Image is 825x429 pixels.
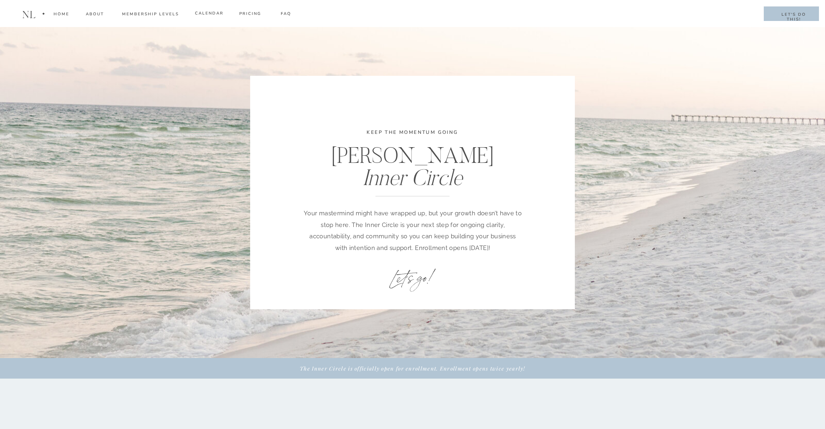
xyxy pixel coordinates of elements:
[120,11,180,20] a: membership levels
[195,10,223,18] a: calendar
[773,12,814,18] a: Let's do this!
[363,163,462,192] i: Inner Circle
[253,364,572,373] nav: The Inner Circle is officially open for enrollment. Enrollment opens twice yearly!
[53,11,69,20] a: Home
[20,9,38,21] h1: nl
[236,10,264,20] a: pricing
[85,11,104,20] a: about
[319,129,506,150] h3: keep the momentum going
[295,144,530,185] p: [PERSON_NAME]
[345,262,481,291] a: Let's go!
[280,10,292,20] a: FAQ
[303,208,522,254] h3: Your mastermind might have wrapped up, but your growth doesn’t have to stop here. The Inner Circl...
